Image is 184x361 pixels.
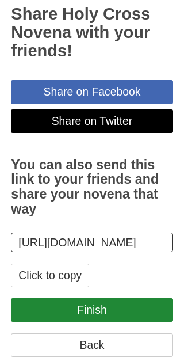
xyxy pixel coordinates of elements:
a: Share on Facebook [11,80,172,104]
button: Click to copy [11,264,89,287]
a: Finish [11,298,172,322]
h2: Share Holy Cross Novena with your friends! [11,5,172,60]
a: Back [11,333,172,357]
a: Share on Twitter [11,109,172,133]
h3: You can also send this link to your friends and share your novena that way [11,158,172,216]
